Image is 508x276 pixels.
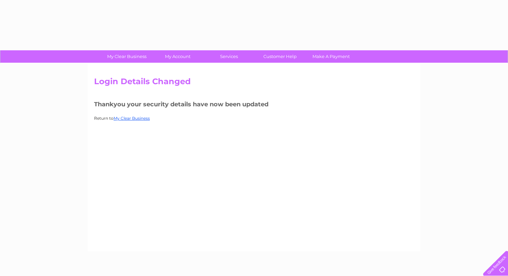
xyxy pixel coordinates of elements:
[114,116,150,121] a: My Clear Business
[94,115,414,121] p: Return to
[252,50,308,63] a: Customer Help
[201,50,257,63] a: Services
[94,77,414,90] h2: Login Details Changed
[99,50,155,63] a: My Clear Business
[94,100,414,111] h3: Thankyou your security details have now been updated
[150,50,206,63] a: My Account
[303,50,359,63] a: Make A Payment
